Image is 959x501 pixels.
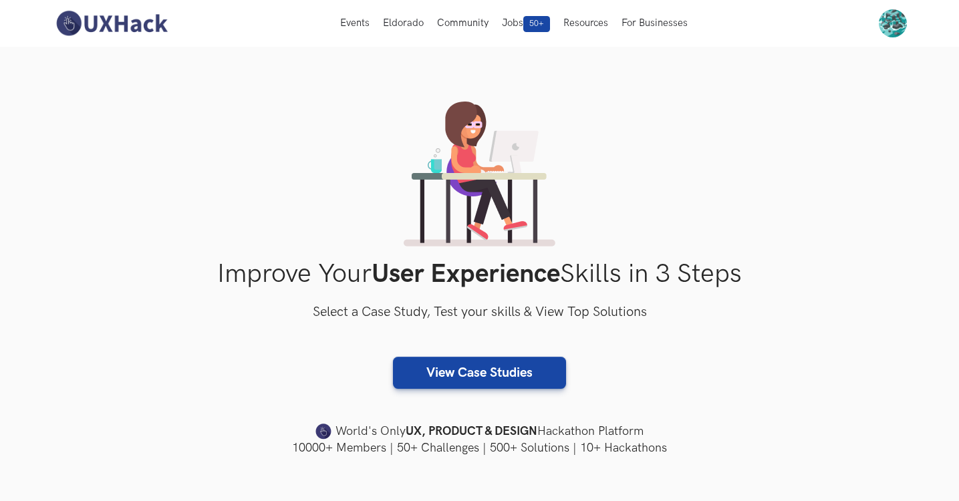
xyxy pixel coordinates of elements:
[52,259,908,290] h1: Improve Your Skills in 3 Steps
[393,357,566,389] a: View Case Studies
[52,302,908,323] h3: Select a Case Study, Test your skills & View Top Solutions
[372,259,560,290] strong: User Experience
[315,423,331,440] img: uxhack-favicon-image.png
[404,102,555,246] img: lady working on laptop
[52,422,908,441] h4: World's Only Hackathon Platform
[523,16,550,32] span: 50+
[879,9,907,37] img: Your profile pic
[52,440,908,456] h4: 10000+ Members | 50+ Challenges | 500+ Solutions | 10+ Hackathons
[52,9,171,37] img: UXHack-logo.png
[406,422,537,441] strong: UX, PRODUCT & DESIGN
